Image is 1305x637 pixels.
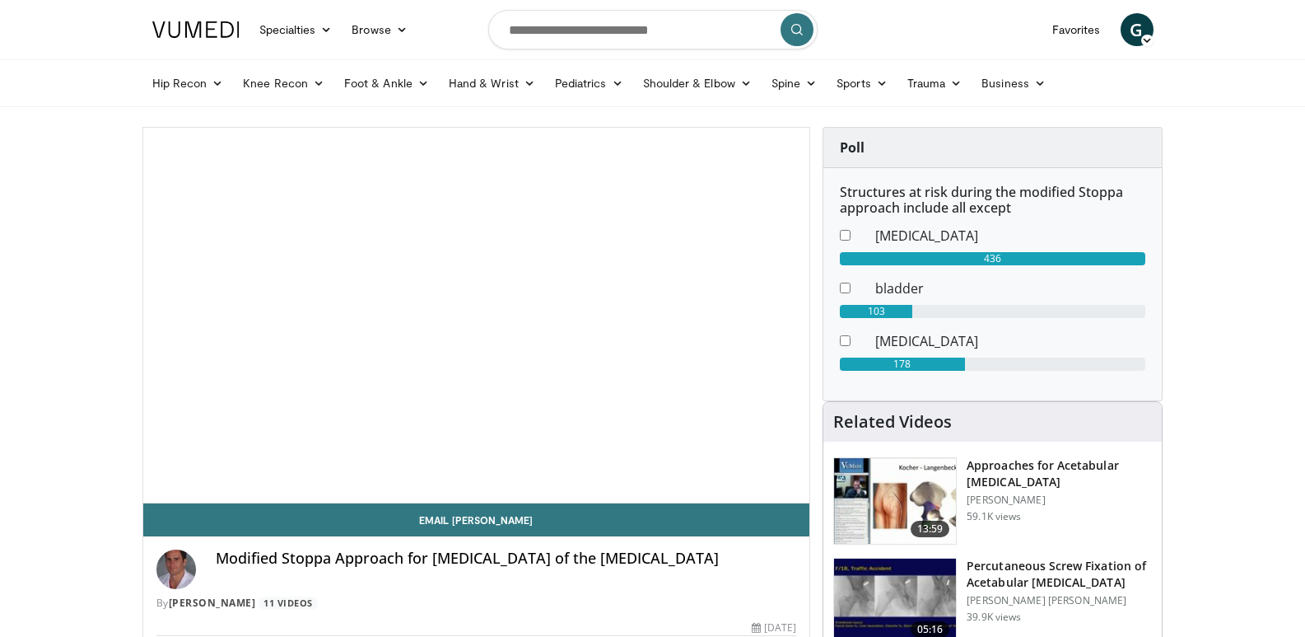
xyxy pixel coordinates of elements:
img: Avatar [156,550,196,589]
a: Knee Recon [233,67,334,100]
a: Favorites [1042,13,1111,46]
span: 13:59 [911,521,950,537]
img: 289877_0000_1.png.150x105_q85_crop-smart_upscale.jpg [834,458,956,544]
div: 103 [840,305,912,318]
h4: Related Videos [833,412,952,432]
a: Spine [762,67,827,100]
a: Email [PERSON_NAME] [143,504,810,536]
a: Shoulder & Elbow [633,67,762,100]
div: 436 [840,252,1145,265]
input: Search topics, interventions [488,10,818,49]
div: By [156,596,797,611]
a: Trauma [897,67,972,100]
a: Business [972,67,1056,100]
p: 59.1K views [967,510,1021,523]
a: Hand & Wrist [439,67,545,100]
strong: Poll [840,138,865,157]
a: 13:59 Approaches for Acetabular [MEDICAL_DATA] [PERSON_NAME] 59.1K views [833,457,1152,545]
a: Specialties [249,13,343,46]
div: [DATE] [752,621,796,635]
p: 39.9K views [967,611,1021,624]
dd: [MEDICAL_DATA] [863,331,1158,351]
a: 11 Videos [259,597,319,611]
h4: Modified Stoppa Approach for [MEDICAL_DATA] of the [MEDICAL_DATA] [216,550,797,568]
h3: Percutaneous Screw Fixation of Acetabular [MEDICAL_DATA] [967,558,1152,591]
a: [PERSON_NAME] [169,596,256,610]
a: Sports [827,67,897,100]
p: [PERSON_NAME] [PERSON_NAME] [967,594,1152,607]
video-js: Video Player [143,128,810,504]
dd: bladder [863,279,1158,298]
h6: Structures at risk during the modified Stoppa approach include all except [840,185,1145,216]
a: Foot & Ankle [334,67,439,100]
img: VuMedi Logo [152,21,240,38]
div: 178 [840,358,965,371]
p: [PERSON_NAME] [967,494,1152,507]
a: Browse [342,13,417,46]
a: Hip Recon [142,67,234,100]
a: G [1121,13,1154,46]
a: Pediatrics [545,67,633,100]
h3: Approaches for Acetabular [MEDICAL_DATA] [967,457,1152,490]
dd: [MEDICAL_DATA] [863,226,1158,246]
